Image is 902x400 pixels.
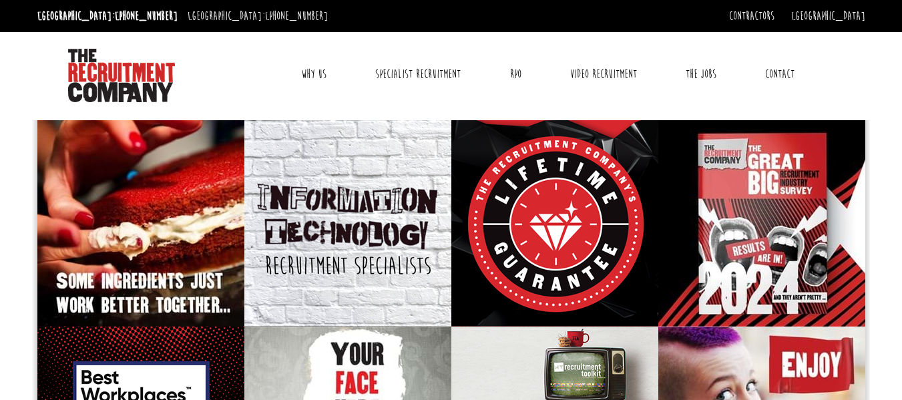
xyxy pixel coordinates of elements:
a: Specialist Recruitment [365,57,471,91]
li: [GEOGRAPHIC_DATA]: [34,5,181,27]
img: The Recruitment Company [68,49,175,102]
li: [GEOGRAPHIC_DATA]: [184,5,331,27]
a: Contact [755,57,805,91]
a: Video Recruitment [560,57,647,91]
a: Contractors [729,9,774,23]
a: RPO [500,57,531,91]
a: [PHONE_NUMBER] [115,9,178,23]
a: [GEOGRAPHIC_DATA] [791,9,865,23]
a: [PHONE_NUMBER] [265,9,328,23]
a: Why Us [291,57,336,91]
a: The Jobs [676,57,726,91]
